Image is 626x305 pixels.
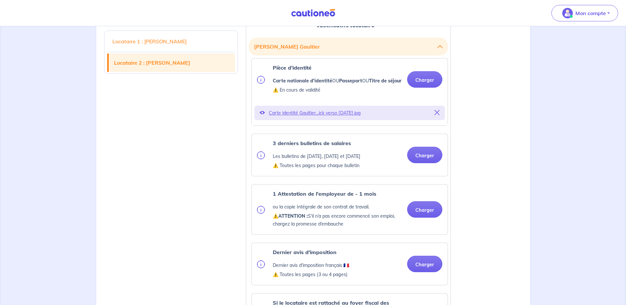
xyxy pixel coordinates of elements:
[257,206,265,214] img: info.svg
[273,86,402,94] p: ⚠️ En cours de validité
[260,108,265,118] button: Voir
[273,261,350,269] p: Dernier avis d'imposition français 🇫🇷.
[273,190,376,197] strong: 1 Attestation de l'employeur de - 1 mois
[339,78,362,84] strong: Passeport
[562,8,573,18] img: illu_account_valid_menu.svg
[278,213,308,219] strong: ATTENTION :
[273,203,402,211] p: ou la copie Intégrale de son contrat de travail.
[273,64,312,71] strong: Pièce d’identité
[273,162,360,169] p: ⚠️ Toutes les pages pour chaque bulletin
[289,9,338,17] img: Cautioneo
[257,76,265,84] img: info.svg
[575,9,606,17] p: Mon compte
[273,140,351,146] strong: 3 derniers bulletins de salaires
[251,134,448,176] div: categoryName: pay-slip, userCategory: cdi-without-trial
[251,58,448,126] div: categoryName: national-id, userCategory: cdi-without-trial
[107,32,235,51] a: Locataire 1 : [PERSON_NAME]
[273,271,350,278] p: ⚠️ Toutes les pages (3 ou 4 pages)
[109,54,235,72] a: Locataire 2 : [PERSON_NAME]
[434,108,440,118] button: Supprimer
[407,256,442,272] button: Charger
[273,152,360,160] p: Les bulletins de [DATE], [DATE] et [DATE]
[407,71,442,88] button: Charger
[254,40,443,53] button: [PERSON_NAME] Gaultier
[273,249,336,255] strong: Dernier avis d'imposition
[257,260,265,268] img: info.svg
[369,78,402,84] strong: Titre de séjour
[273,77,402,85] p: OU OU
[273,78,332,84] strong: Carte nationale d'identité
[407,147,442,163] button: Charger
[251,243,448,285] div: categoryName: tax-assessment, userCategory: cdi-without-trial
[257,151,265,159] img: info.svg
[251,184,448,235] div: categoryName: employment-contract, userCategory: cdi-without-trial
[407,201,442,218] button: Charger
[273,212,402,228] p: ⚠️ S'il n’a pas encore commencé son emploi, chargez la promesse d’embauche
[551,5,618,21] button: illu_account_valid_menu.svgMon compte
[269,108,430,118] p: Carte identité Gaultier...ick verso [DATE].jpg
